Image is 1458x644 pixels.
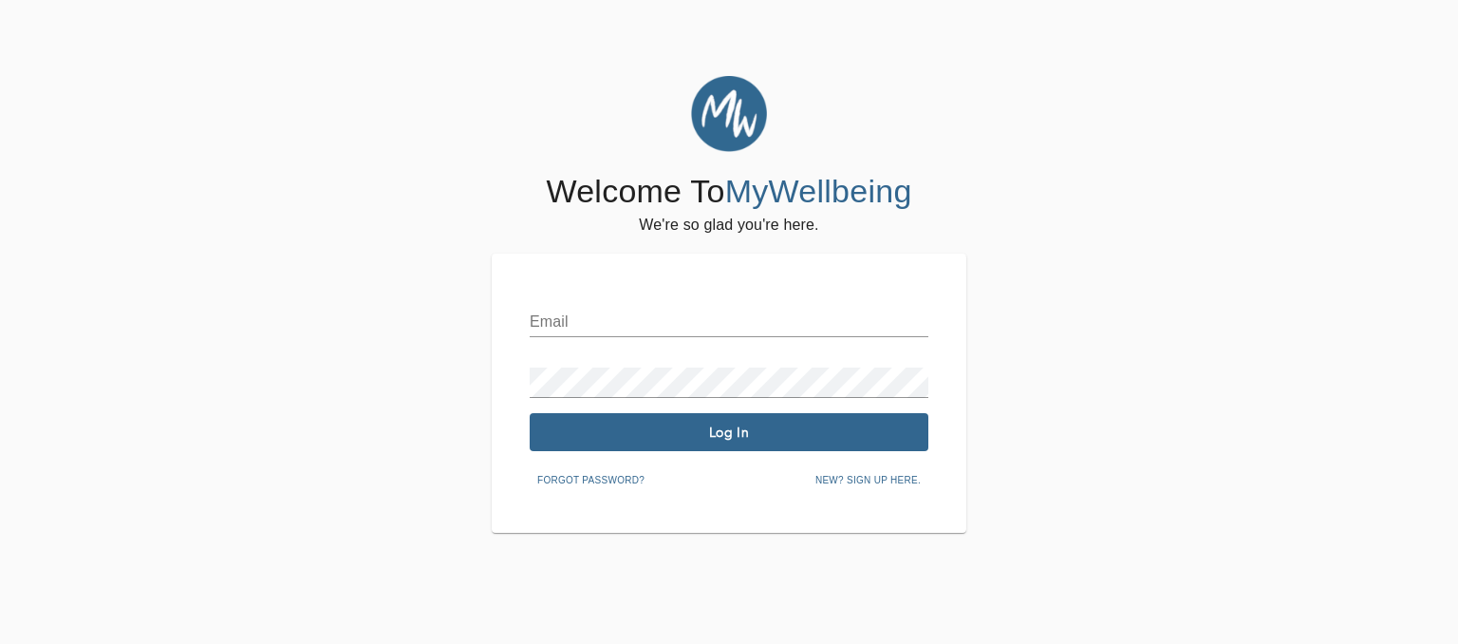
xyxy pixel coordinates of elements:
span: MyWellbeing [725,173,912,209]
span: Forgot password? [537,472,645,489]
span: Log In [537,424,921,442]
h6: We're so glad you're here. [639,212,818,238]
h4: Welcome To [546,172,911,212]
a: Forgot password? [530,471,652,486]
button: New? Sign up here. [808,466,928,495]
button: Log In [530,413,928,451]
img: MyWellbeing [691,76,767,152]
button: Forgot password? [530,466,652,495]
span: New? Sign up here. [815,472,921,489]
